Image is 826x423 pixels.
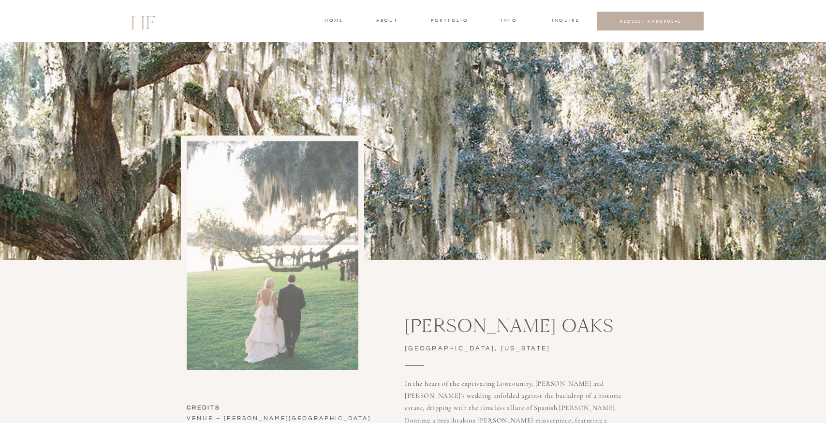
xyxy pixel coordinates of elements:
[605,18,696,24] a: REQUEST A PROPOSAL
[405,316,698,343] h3: [PERSON_NAME] Oaks
[376,17,397,26] a: about
[405,343,574,357] h3: [GEOGRAPHIC_DATA], [US_STATE]
[187,405,220,411] b: CREDITS
[431,17,467,26] a: portfolio
[552,17,578,26] a: INQUIRE
[324,17,342,26] a: home
[131,7,155,35] a: HF
[500,17,518,26] a: INFO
